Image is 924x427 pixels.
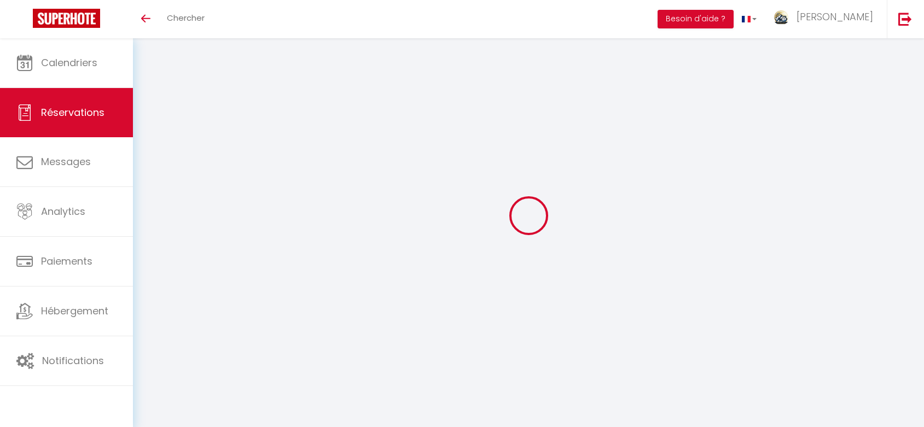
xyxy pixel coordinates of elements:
img: logout [898,12,912,26]
span: Notifications [42,354,104,367]
img: Super Booking [33,9,100,28]
span: Calendriers [41,56,97,69]
span: Messages [41,155,91,168]
span: [PERSON_NAME] [797,10,873,24]
span: Hébergement [41,304,108,318]
img: ... [773,10,789,25]
button: Besoin d'aide ? [658,10,734,28]
span: Réservations [41,106,104,119]
span: Analytics [41,204,85,218]
span: Chercher [167,12,205,24]
span: Paiements [41,254,92,268]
